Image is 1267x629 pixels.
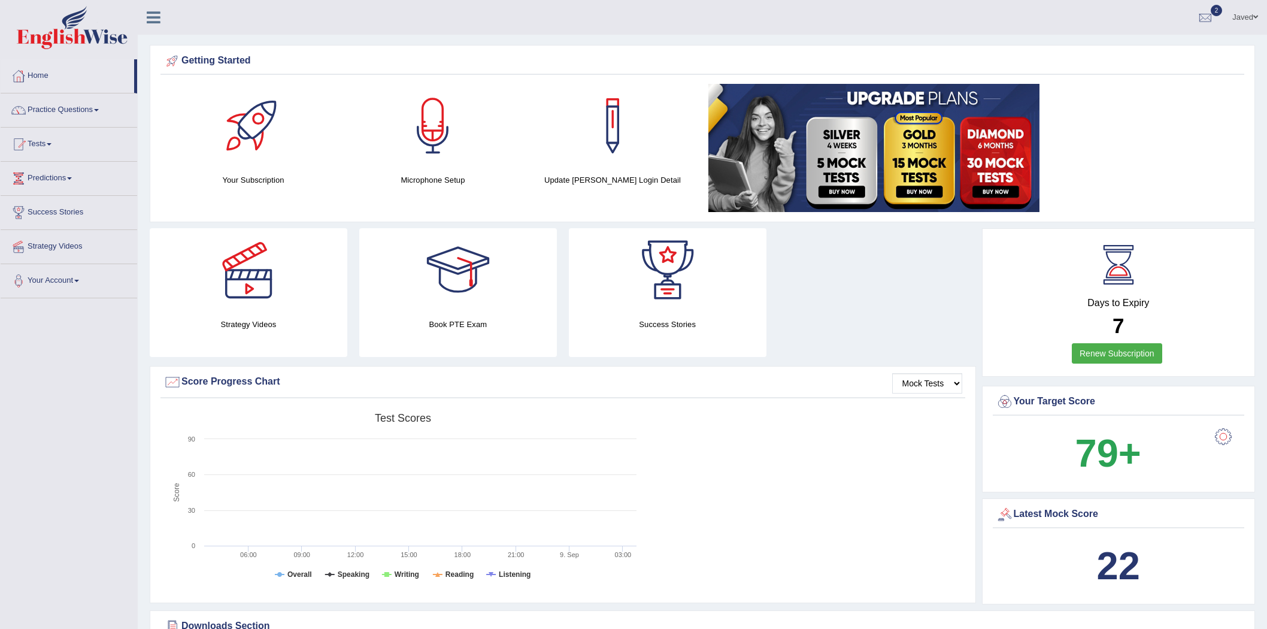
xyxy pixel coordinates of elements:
[375,412,431,424] tspan: Test scores
[1,59,134,89] a: Home
[708,84,1039,212] img: small5.jpg
[529,174,696,186] h4: Update [PERSON_NAME] Login Detail
[169,174,337,186] h4: Your Subscription
[445,570,474,579] tspan: Reading
[996,393,1242,411] div: Your Target Score
[569,318,766,331] h4: Success Stories
[1097,544,1140,588] b: 22
[172,483,181,502] tspan: Score
[163,373,962,391] div: Score Progress Chart
[150,318,347,331] h4: Strategy Videos
[1,128,137,158] a: Tests
[615,551,632,558] text: 03:00
[1,230,137,260] a: Strategy Videos
[1,264,137,294] a: Your Account
[454,551,471,558] text: 18:00
[287,570,312,579] tspan: Overall
[996,506,1242,524] div: Latest Mock Score
[1,196,137,226] a: Success Stories
[338,570,369,579] tspan: Speaking
[188,507,195,514] text: 30
[401,551,417,558] text: 15:00
[1072,343,1162,364] a: Renew Subscription
[560,551,579,558] tspan: 9. Sep
[163,52,1241,70] div: Getting Started
[347,551,364,558] text: 12:00
[1075,431,1141,475] b: 79+
[293,551,310,558] text: 09:00
[1,93,137,123] a: Practice Questions
[1113,314,1124,337] b: 7
[192,542,195,549] text: 0
[240,551,257,558] text: 06:00
[1,162,137,192] a: Predictions
[395,570,419,579] tspan: Writing
[1211,5,1223,16] span: 2
[996,298,1242,309] h4: Days to Expiry
[188,471,195,478] text: 60
[359,318,557,331] h4: Book PTE Exam
[508,551,525,558] text: 21:00
[499,570,531,579] tspan: Listening
[188,436,195,443] text: 90
[349,174,517,186] h4: Microphone Setup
